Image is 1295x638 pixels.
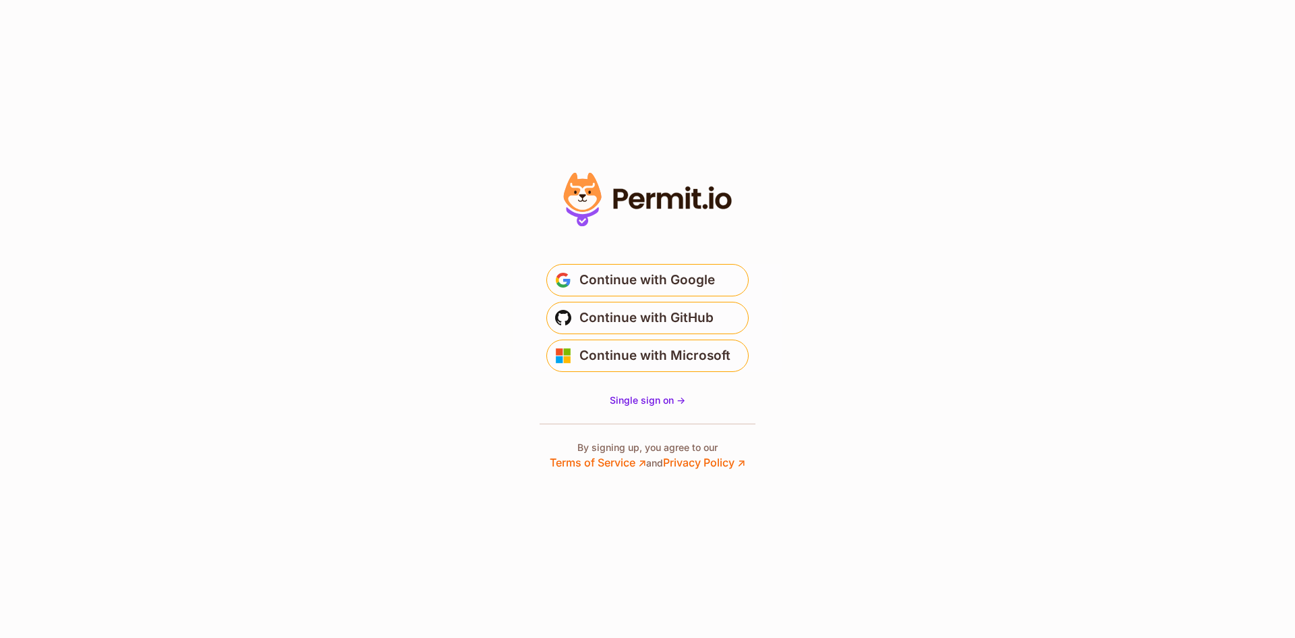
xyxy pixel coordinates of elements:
p: By signing up, you agree to our and [550,441,745,471]
span: Continue with Microsoft [579,345,730,367]
button: Continue with Microsoft [546,340,749,372]
a: Terms of Service ↗ [550,456,646,469]
button: Continue with Google [546,264,749,296]
a: Privacy Policy ↗ [663,456,745,469]
button: Continue with GitHub [546,302,749,334]
span: Continue with Google [579,269,715,291]
a: Single sign on -> [610,394,685,407]
span: Continue with GitHub [579,307,714,329]
span: Single sign on -> [610,394,685,406]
